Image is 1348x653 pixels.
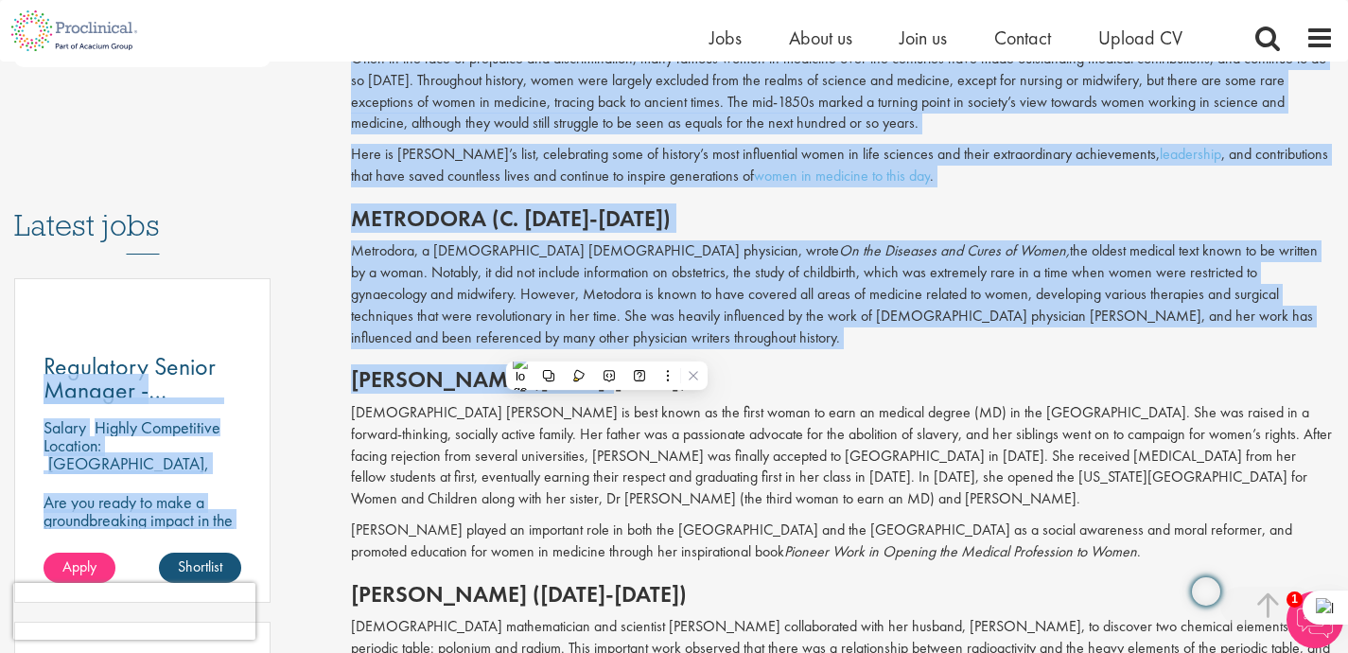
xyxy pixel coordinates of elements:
[994,26,1051,50] a: Contact
[44,350,219,430] span: Regulatory Senior Manager - Emerging Markets
[44,493,241,601] p: Are you ready to make a groundbreaking impact in the world of biotechnology? Join a growing compa...
[351,144,1334,187] p: Here is [PERSON_NAME]’s list, celebrating some of history’s most influential women in life scienc...
[351,48,1334,134] p: Often in the face of prejudice and discrimination, many famous women in medicine over the centuri...
[1160,144,1221,164] a: leadership
[784,541,1137,561] i: Pioneer Work in Opening the Medical Profession to Women
[709,26,742,50] a: Jobs
[44,452,209,492] p: [GEOGRAPHIC_DATA], [GEOGRAPHIC_DATA]
[839,240,1070,260] em: On the Diseases and Cures of Women,
[351,582,1334,607] h2: [PERSON_NAME] ([DATE]-[DATE])
[351,240,1334,348] p: Metrodora, a [DEMOGRAPHIC_DATA] [DEMOGRAPHIC_DATA] physician, wrote the oldest medical text known...
[44,434,101,456] span: Location:
[900,26,947,50] a: Join us
[351,520,1334,563] p: [PERSON_NAME] played an important role in both the [GEOGRAPHIC_DATA] and the [GEOGRAPHIC_DATA] as...
[789,26,852,50] a: About us
[62,556,96,576] span: Apply
[159,553,241,583] a: Shortlist
[13,583,255,640] iframe: reCAPTCHA
[14,162,271,255] h3: Latest jobs
[1098,26,1182,50] a: Upload CV
[1287,591,1343,648] img: Chatbot
[1287,591,1303,608] span: 1
[44,355,241,402] a: Regulatory Senior Manager - Emerging Markets
[95,416,220,438] p: Highly Competitive
[351,206,1334,231] h2: Metrodora (c. [DATE]-[DATE])
[44,416,86,438] span: Salary
[44,553,115,583] a: Apply
[754,166,930,185] a: women in medicine to this day
[351,402,1334,510] p: [DEMOGRAPHIC_DATA] [PERSON_NAME] is best known as the first woman to earn an medical degree (MD) ...
[351,367,1334,392] h2: [PERSON_NAME] ([DATE]-[DATE])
